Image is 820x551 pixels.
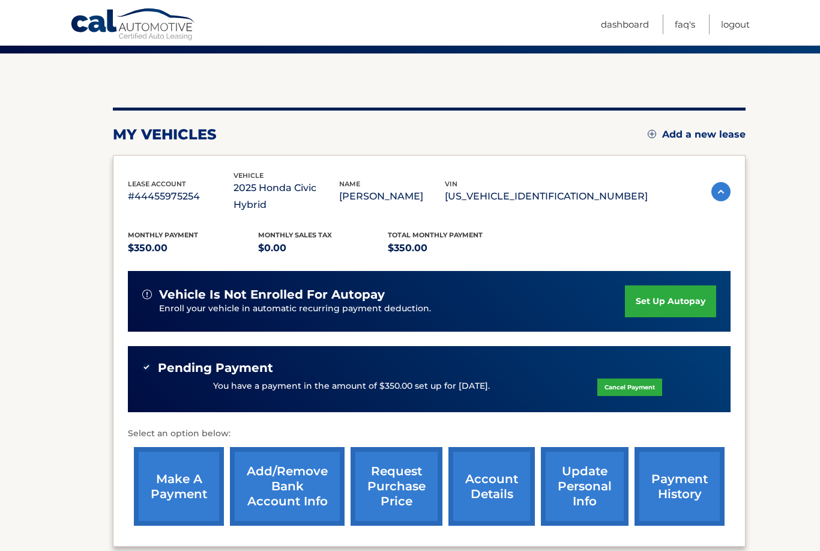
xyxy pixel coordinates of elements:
p: $350.00 [388,240,518,257]
a: update personal info [541,447,629,526]
a: request purchase price [351,447,442,526]
span: vehicle is not enrolled for autopay [159,287,385,302]
p: #44455975254 [128,188,234,205]
img: check-green.svg [142,363,151,371]
a: Cancel Payment [597,379,662,396]
a: account details [448,447,535,526]
span: Monthly Payment [128,231,198,239]
img: accordion-active.svg [711,182,731,201]
span: vehicle [234,171,264,180]
h2: my vehicles [113,126,217,144]
p: Enroll your vehicle in automatic recurring payment deduction. [159,302,625,315]
a: Add/Remove bank account info [230,447,345,526]
p: Select an option below: [128,427,731,441]
a: Logout [721,14,750,34]
span: vin [445,180,457,188]
img: alert-white.svg [142,290,152,299]
a: make a payment [134,447,224,526]
span: Monthly sales Tax [258,231,332,239]
p: 2025 Honda Civic Hybrid [234,180,339,213]
p: You have a payment in the amount of $350.00 set up for [DATE]. [213,380,490,393]
a: Cal Automotive [70,8,196,43]
p: [PERSON_NAME] [339,188,445,205]
span: Pending Payment [158,361,273,376]
a: FAQ's [675,14,695,34]
img: add.svg [648,130,656,138]
a: Add a new lease [648,129,746,141]
p: [US_VEHICLE_IDENTIFICATION_NUMBER] [445,188,648,205]
a: Dashboard [601,14,649,34]
span: lease account [128,180,186,188]
p: $0.00 [258,240,388,257]
a: payment history [635,447,725,526]
span: Total Monthly Payment [388,231,483,239]
span: name [339,180,360,188]
a: set up autopay [625,285,716,317]
p: $350.00 [128,240,258,257]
